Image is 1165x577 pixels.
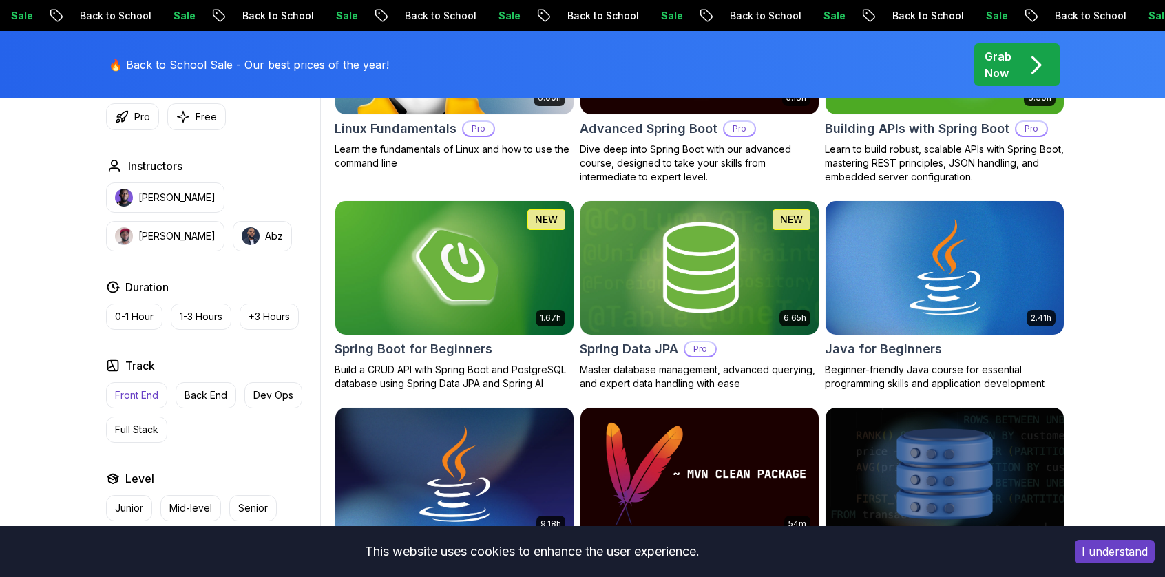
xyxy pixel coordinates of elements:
h2: Track [125,357,155,374]
a: Java for Beginners card2.41hJava for BeginnersBeginner-friendly Java course for essential program... [825,200,1064,390]
p: 1-3 Hours [180,310,222,324]
p: Sale [616,9,660,23]
p: 6.65h [784,313,806,324]
p: Pro [685,342,715,356]
p: Pro [1016,122,1047,136]
p: Abz [265,229,283,243]
h2: Spring Boot for Beginners [335,339,492,359]
p: 🔥 Back to School Sale - Our best prices of the year! [109,56,389,73]
p: Sale [454,9,498,23]
p: Pro [463,122,494,136]
p: Back End [185,388,227,402]
p: Dev Ops [253,388,293,402]
p: Sale [941,9,985,23]
h2: Spring Data JPA [580,339,678,359]
p: Sale [1104,9,1148,23]
p: 2.41h [1031,313,1051,324]
button: Full Stack [106,417,167,443]
p: Learn to build robust, scalable APIs with Spring Boot, mastering REST principles, JSON handling, ... [825,143,1064,184]
p: 54m [788,518,806,529]
p: NEW [780,213,803,227]
p: Grab Now [985,48,1011,81]
p: Sale [779,9,823,23]
img: Spring Data JPA card [580,201,819,335]
img: Java for Beginners card [826,201,1064,335]
p: Back to School [360,9,454,23]
button: instructor imgAbz [233,221,292,251]
p: Pro [134,110,150,124]
p: Learn the fundamentals of Linux and how to use the command line [335,143,574,170]
p: Full Stack [115,423,158,437]
p: Front End [115,388,158,402]
p: Master database management, advanced querying, and expert data handling with ease [580,363,819,390]
a: Spring Data JPA card6.65hNEWSpring Data JPAProMaster database management, advanced querying, and ... [580,200,819,390]
p: NEW [535,213,558,227]
p: Mid-level [169,501,212,515]
img: instructor img [115,227,133,245]
p: Pro [724,122,755,136]
button: Dev Ops [244,382,302,408]
button: Free [167,103,226,130]
p: +3 Hours [249,310,290,324]
p: [PERSON_NAME] [138,229,216,243]
img: Java for Developers card [335,408,574,541]
p: Dive deep into Spring Boot with our advanced course, designed to take your skills from intermedia... [580,143,819,184]
a: Spring Boot for Beginners card1.67hNEWSpring Boot for BeginnersBuild a CRUD API with Spring Boot ... [335,200,574,390]
h2: Advanced Spring Boot [580,119,717,138]
h2: Java for Beginners [825,339,942,359]
button: Accept cookies [1075,540,1155,563]
h2: Building APIs with Spring Boot [825,119,1009,138]
img: Advanced Databases card [826,408,1064,541]
p: Senior [238,501,268,515]
p: 9.18h [540,518,561,529]
p: Sale [129,9,173,23]
img: Spring Boot for Beginners card [335,201,574,335]
img: instructor img [115,189,133,207]
button: instructor img[PERSON_NAME] [106,221,224,251]
p: Back to School [685,9,779,23]
img: Maven Essentials card [580,408,819,541]
h2: Duration [125,279,169,295]
p: Beginner-friendly Java course for essential programming skills and application development [825,363,1064,390]
button: instructor img[PERSON_NAME] [106,182,224,213]
button: Front End [106,382,167,408]
p: Junior [115,501,143,515]
h2: Linux Fundamentals [335,119,456,138]
p: Build a CRUD API with Spring Boot and PostgreSQL database using Spring Data JPA and Spring AI [335,363,574,390]
button: Junior [106,495,152,521]
button: Pro [106,103,159,130]
p: Back to School [523,9,616,23]
button: 1-3 Hours [171,304,231,330]
button: +3 Hours [240,304,299,330]
button: 0-1 Hour [106,304,162,330]
p: Back to School [35,9,129,23]
p: Free [196,110,217,124]
p: 1.67h [540,313,561,324]
h2: Instructors [128,158,182,174]
p: 0-1 Hour [115,310,154,324]
button: Senior [229,495,277,521]
img: instructor img [242,227,260,245]
p: Sale [291,9,335,23]
h2: Level [125,470,154,487]
button: Mid-level [160,495,221,521]
div: This website uses cookies to enhance the user experience. [10,536,1054,567]
p: [PERSON_NAME] [138,191,216,204]
p: Back to School [198,9,291,23]
button: Back End [176,382,236,408]
p: Back to School [848,9,941,23]
p: Back to School [1010,9,1104,23]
